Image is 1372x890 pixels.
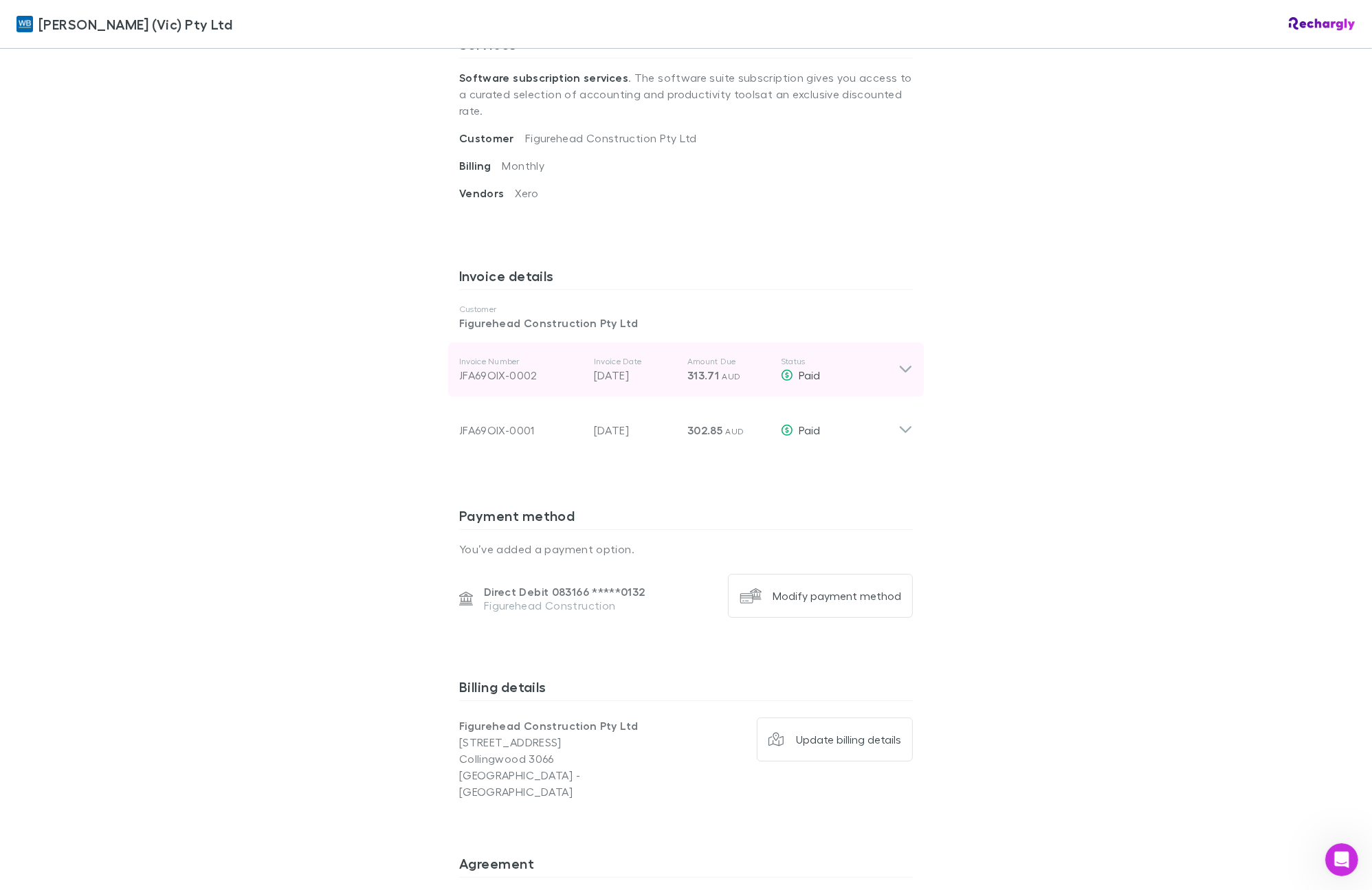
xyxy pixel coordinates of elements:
p: Invoice Number [459,356,583,367]
p: You’ve added a payment option. [459,541,913,557]
p: Figurehead Construction Pty Ltd [459,315,913,331]
img: Profile image for Rechargly [39,8,61,30]
div: Did that answer your question? [22,336,173,350]
span: Xero [516,186,538,199]
h1: Rechargly [67,13,121,23]
div: If you still need assistance with modifying invoice details or reassigning charges, I am here to ... [22,368,214,449]
p: Amount Due [687,356,770,367]
div: JFA69OIX-0002 [459,367,583,383]
span: Monthly [502,159,545,172]
b: If charges don't appear correctly: [22,191,204,202]
p: Figurehead Construction [484,599,645,612]
div: Rechargly says… [11,328,264,359]
p: [DATE] [594,367,676,383]
img: William Buck (Vic) Pty Ltd's Logo [16,16,33,32]
div: Close [241,5,266,30]
img: Rechargly Logo [1289,17,1356,31]
button: Home [215,5,241,32]
p: Direct Debit 083166 ***** 0132 [484,585,645,599]
button: Gif picker [43,439,54,450]
div: You can add custom charges to an existing Figurehead Construction invoice by navigating to the In... [22,15,253,82]
p: Figurehead Construction Pty Ltd [459,717,686,734]
button: Send a message… [236,434,258,456]
span: Paid [799,368,820,381]
p: Customer [459,304,913,315]
div: Did that answer your question? [11,328,184,358]
div: Modify payment method [773,589,901,603]
span: [PERSON_NAME] (Vic) Pty Ltd [38,14,232,34]
div: Rechargly says… [11,359,264,487]
div: JFA69OIX-0001 [459,422,583,438]
div: Use the Custom CSV Import option in the Imports tab. Download the CSV template and fill it with y... [22,89,253,183]
div: The system should handle reassigning these charges to the correct client through the import mappi... [22,278,253,318]
div: Update billing details [796,733,901,746]
h3: Payment method [459,507,913,529]
h3: Agreement [459,855,913,877]
button: Emoji picker [21,439,32,450]
a: Source reference 10292755: [157,71,168,82]
p: Collingwood 3066 [459,750,686,767]
p: [DATE] [594,422,676,438]
p: Status [781,356,898,367]
button: Update billing details [757,717,914,761]
p: . The software suite subscription gives you access to a curated selection of accounting and produ... [459,58,913,130]
button: go back [9,5,35,32]
strong: Software subscription services [459,71,628,85]
div: JFA69OIX-0001[DATE]302.85 AUDPaid [448,397,924,452]
span: Customer [459,131,525,145]
span: 302.85 [687,423,722,437]
img: Modify payment method's Logo [740,585,762,607]
span: Billing [459,159,502,173]
button: Upload attachment [65,439,76,450]
p: Invoice Date [594,356,676,367]
a: Source reference 12915182: [71,260,82,271]
button: Modify payment method [728,574,913,618]
span: Paid [799,423,820,436]
h3: Billing details [459,678,913,700]
h3: Invoice details [459,267,913,289]
span: AUD [726,426,744,436]
span: AUD [722,371,741,381]
span: Figurehead Construction Pty Ltd [525,131,696,144]
div: Invoice NumberJFA69OIX-0002Invoice Date[DATE]Amount Due313.71 AUDStatusPaid [448,342,924,397]
a: Source reference 11902872: [229,172,240,183]
span: 313.71 [687,368,719,382]
button: Start recording [87,439,98,450]
div: If you still need assistance with modifying invoice details or reassigning charges, I am here to ... [11,359,225,457]
div: Check the Imports page to confirm receipt, review vendor mapping to ensure Figurehead Constructio... [22,190,253,271]
textarea: Message… [12,410,263,434]
b: For new charges: [22,90,115,101]
p: [GEOGRAPHIC_DATA] - [GEOGRAPHIC_DATA] [459,767,686,800]
span: Vendors [459,186,516,200]
iframe: Intercom live chat [1325,843,1358,876]
p: [STREET_ADDRESS] [459,734,686,750]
